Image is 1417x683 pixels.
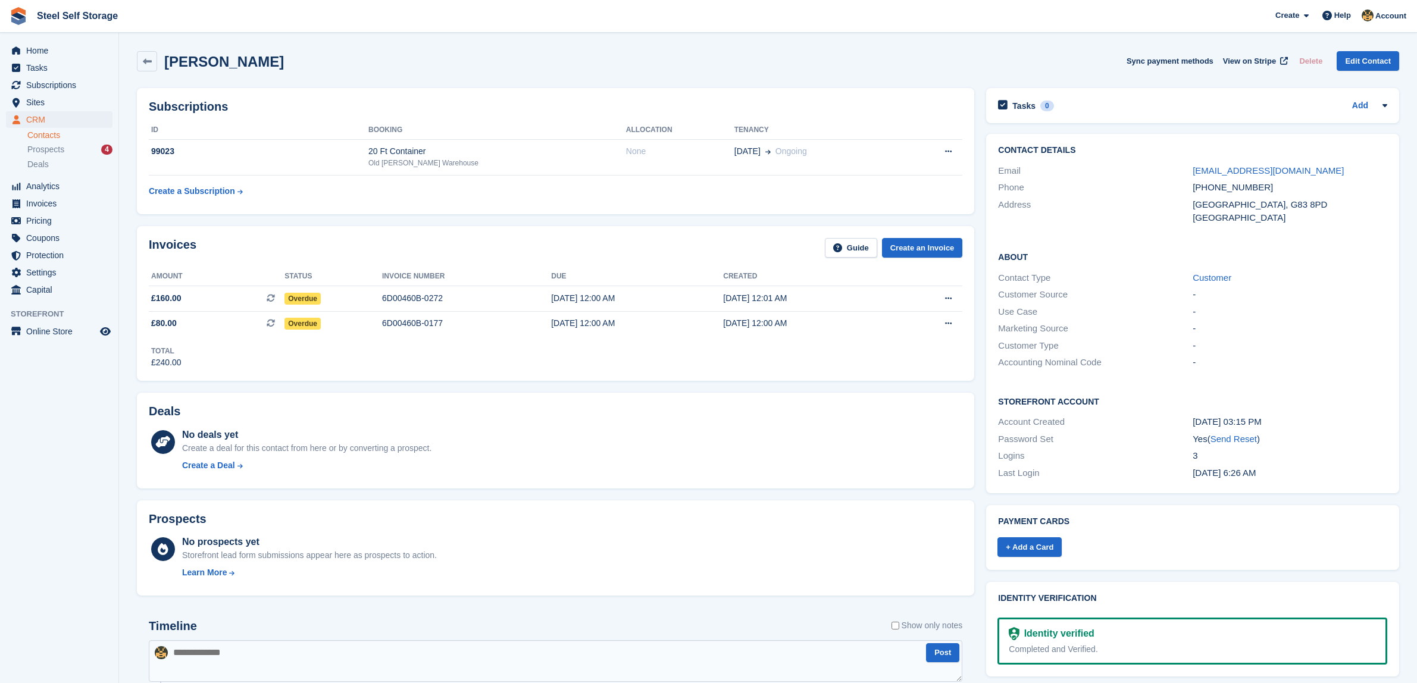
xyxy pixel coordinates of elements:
[1193,449,1387,463] div: 3
[998,395,1387,407] h2: Storefront Account
[6,212,112,229] a: menu
[998,466,1193,480] div: Last Login
[151,346,182,356] div: Total
[368,158,626,168] div: Old [PERSON_NAME] Warehouse
[368,145,626,158] div: 20 Ft Container
[26,323,98,340] span: Online Store
[26,111,98,128] span: CRM
[892,619,899,632] input: Show only notes
[26,42,98,59] span: Home
[149,100,962,114] h2: Subscriptions
[1193,211,1387,225] div: [GEOGRAPHIC_DATA]
[26,77,98,93] span: Subscriptions
[101,145,112,155] div: 4
[1193,181,1387,195] div: [PHONE_NUMBER]
[997,537,1062,557] a: + Add a Card
[1218,51,1290,71] a: View on Stripe
[1019,626,1094,641] div: Identity verified
[1193,339,1387,353] div: -
[32,6,123,26] a: Steel Self Storage
[734,145,761,158] span: [DATE]
[6,195,112,212] a: menu
[1040,101,1054,111] div: 0
[998,433,1193,446] div: Password Set
[182,459,431,472] a: Create a Deal
[149,238,196,258] h2: Invoices
[1294,51,1327,71] button: Delete
[27,130,112,141] a: Contacts
[723,317,895,330] div: [DATE] 12:00 AM
[998,415,1193,429] div: Account Created
[6,178,112,195] a: menu
[825,238,877,258] a: Guide
[27,144,64,155] span: Prospects
[882,238,963,258] a: Create an Invoice
[182,459,235,472] div: Create a Deal
[6,111,112,128] a: menu
[27,158,112,171] a: Deals
[149,267,284,286] th: Amount
[149,180,243,202] a: Create a Subscription
[734,121,905,140] th: Tenancy
[11,308,118,320] span: Storefront
[998,356,1193,369] div: Accounting Nominal Code
[1223,55,1276,67] span: View on Stripe
[998,339,1193,353] div: Customer Type
[998,449,1193,463] div: Logins
[182,549,437,562] div: Storefront lead form submissions appear here as prospects to action.
[182,535,437,549] div: No prospects yet
[26,178,98,195] span: Analytics
[6,323,112,340] a: menu
[1193,468,1256,478] time: 2025-07-31 05:26:25 UTC
[6,59,112,76] a: menu
[149,619,197,633] h2: Timeline
[6,42,112,59] a: menu
[998,517,1387,527] h2: Payment cards
[26,212,98,229] span: Pricing
[149,405,180,418] h2: Deals
[182,566,227,579] div: Learn More
[1193,356,1387,369] div: -
[1362,10,1374,21] img: James Steel
[998,305,1193,319] div: Use Case
[6,264,112,281] a: menu
[998,250,1387,262] h2: About
[1193,198,1387,212] div: [GEOGRAPHIC_DATA], G83 8PD
[1193,165,1344,176] a: [EMAIL_ADDRESS][DOMAIN_NAME]
[551,267,723,286] th: Due
[723,267,895,286] th: Created
[98,324,112,339] a: Preview store
[1009,643,1376,656] div: Completed and Verified.
[27,143,112,156] a: Prospects 4
[1193,305,1387,319] div: -
[27,159,49,170] span: Deals
[998,181,1193,195] div: Phone
[1193,322,1387,336] div: -
[164,54,284,70] h2: [PERSON_NAME]
[149,185,235,198] div: Create a Subscription
[998,594,1387,603] h2: Identity verification
[182,428,431,442] div: No deals yet
[1193,272,1231,283] a: Customer
[1275,10,1299,21] span: Create
[149,145,368,158] div: 99023
[368,121,626,140] th: Booking
[1193,415,1387,429] div: [DATE] 03:15 PM
[1009,627,1019,640] img: Identity Verification Ready
[151,356,182,369] div: £240.00
[998,271,1193,285] div: Contact Type
[26,247,98,264] span: Protection
[626,121,734,140] th: Allocation
[6,247,112,264] a: menu
[998,198,1193,225] div: Address
[182,566,437,579] a: Learn More
[775,146,807,156] span: Ongoing
[551,317,723,330] div: [DATE] 12:00 AM
[998,288,1193,302] div: Customer Source
[998,164,1193,178] div: Email
[151,292,182,305] span: £160.00
[1193,433,1387,446] div: Yes
[155,646,168,659] img: James Steel
[1208,434,1260,444] span: ( )
[6,281,112,298] a: menu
